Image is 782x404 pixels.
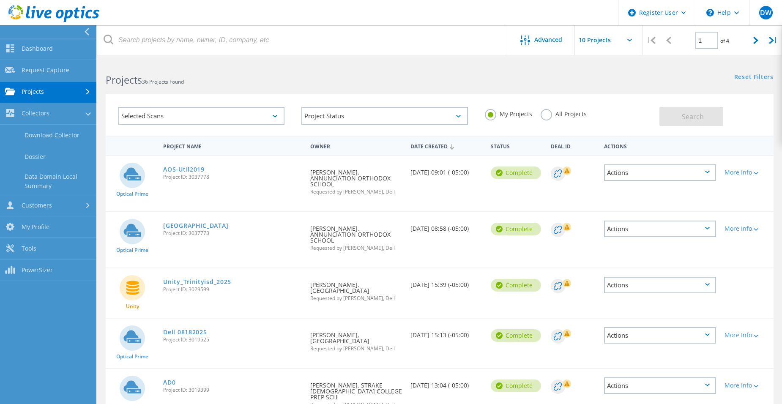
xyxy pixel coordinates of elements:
[310,296,402,301] span: Requested by [PERSON_NAME], Dell
[491,329,541,342] div: Complete
[491,167,541,179] div: Complete
[163,329,207,335] a: Dell 08182025
[604,164,716,181] div: Actions
[725,226,769,232] div: More Info
[491,223,541,235] div: Complete
[491,279,541,292] div: Complete
[406,319,487,347] div: [DATE] 15:13 (-05:00)
[306,268,406,309] div: [PERSON_NAME], [GEOGRAPHIC_DATA]
[163,388,302,393] span: Project ID: 3019399
[163,167,204,172] a: AOS-Util2019
[163,287,302,292] span: Project ID: 3029599
[163,279,231,285] a: Unity_Trinityisd_2025
[163,223,228,229] a: [GEOGRAPHIC_DATA]
[8,18,99,24] a: Live Optics Dashboard
[406,138,487,154] div: Date Created
[163,231,302,236] span: Project ID: 3037773
[406,156,487,184] div: [DATE] 09:01 (-05:00)
[643,25,660,55] div: |
[306,212,406,259] div: [PERSON_NAME], ANNUNCIATION ORTHODOX SCHOOL
[406,212,487,240] div: [DATE] 08:58 (-05:00)
[159,138,306,153] div: Project Name
[163,175,302,180] span: Project ID: 3037778
[118,107,284,125] div: Selected Scans
[604,377,716,394] div: Actions
[301,107,468,125] div: Project Status
[310,346,402,351] span: Requested by [PERSON_NAME], Dell
[725,382,769,388] div: More Info
[306,138,406,153] div: Owner
[487,138,547,153] div: Status
[310,246,402,251] span: Requested by [PERSON_NAME], Dell
[760,9,771,16] span: DW
[659,107,723,126] button: Search
[725,169,769,175] div: More Info
[485,109,532,117] label: My Projects
[720,37,729,44] span: of 4
[406,268,487,296] div: [DATE] 15:39 (-05:00)
[600,138,720,153] div: Actions
[534,37,562,43] span: Advanced
[491,379,541,392] div: Complete
[706,9,714,16] svg: \n
[604,277,716,293] div: Actions
[734,74,774,81] a: Reset Filters
[310,189,402,194] span: Requested by [PERSON_NAME], Dell
[604,327,716,344] div: Actions
[547,138,600,153] div: Deal Id
[306,156,406,203] div: [PERSON_NAME], ANNUNCIATION ORTHODOX SCHOOL
[725,332,769,338] div: More Info
[541,109,587,117] label: All Projects
[116,191,148,197] span: Optical Prime
[604,221,716,237] div: Actions
[682,112,704,121] span: Search
[126,304,139,309] span: Unity
[163,379,175,385] a: AD0
[306,319,406,360] div: [PERSON_NAME], [GEOGRAPHIC_DATA]
[97,25,508,55] input: Search projects by name, owner, ID, company, etc
[765,25,782,55] div: |
[163,337,302,342] span: Project ID: 3019525
[116,248,148,253] span: Optical Prime
[116,354,148,359] span: Optical Prime
[142,78,184,85] span: 36 Projects Found
[406,369,487,397] div: [DATE] 13:04 (-05:00)
[106,73,142,87] b: Projects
